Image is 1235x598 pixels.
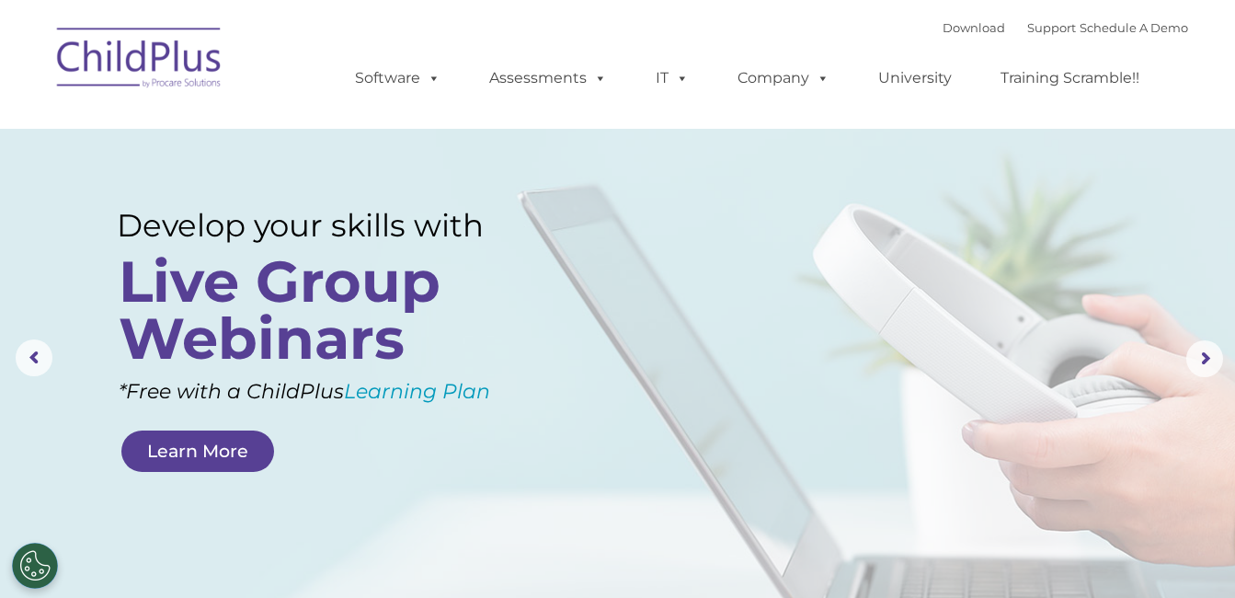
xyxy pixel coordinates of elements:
[256,197,334,211] span: Phone number
[119,374,555,410] rs-layer: *Free with a ChildPlus
[1143,510,1235,598] iframe: Chat Widget
[12,543,58,589] button: Cookies Settings
[860,60,970,97] a: University
[1080,20,1188,35] a: Schedule A Demo
[982,60,1158,97] a: Training Scramble!!
[943,20,1005,35] a: Download
[719,60,848,97] a: Company
[337,60,459,97] a: Software
[943,20,1188,35] font: |
[471,60,625,97] a: Assessments
[119,253,520,367] rs-layer: Live Group Webinars
[256,121,312,135] span: Last name
[48,15,232,107] img: ChildPlus by Procare Solutions
[121,431,274,472] a: Learn More
[1027,20,1076,35] a: Support
[117,207,525,244] rs-layer: Develop your skills with
[344,379,490,404] a: Learning Plan
[637,60,707,97] a: IT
